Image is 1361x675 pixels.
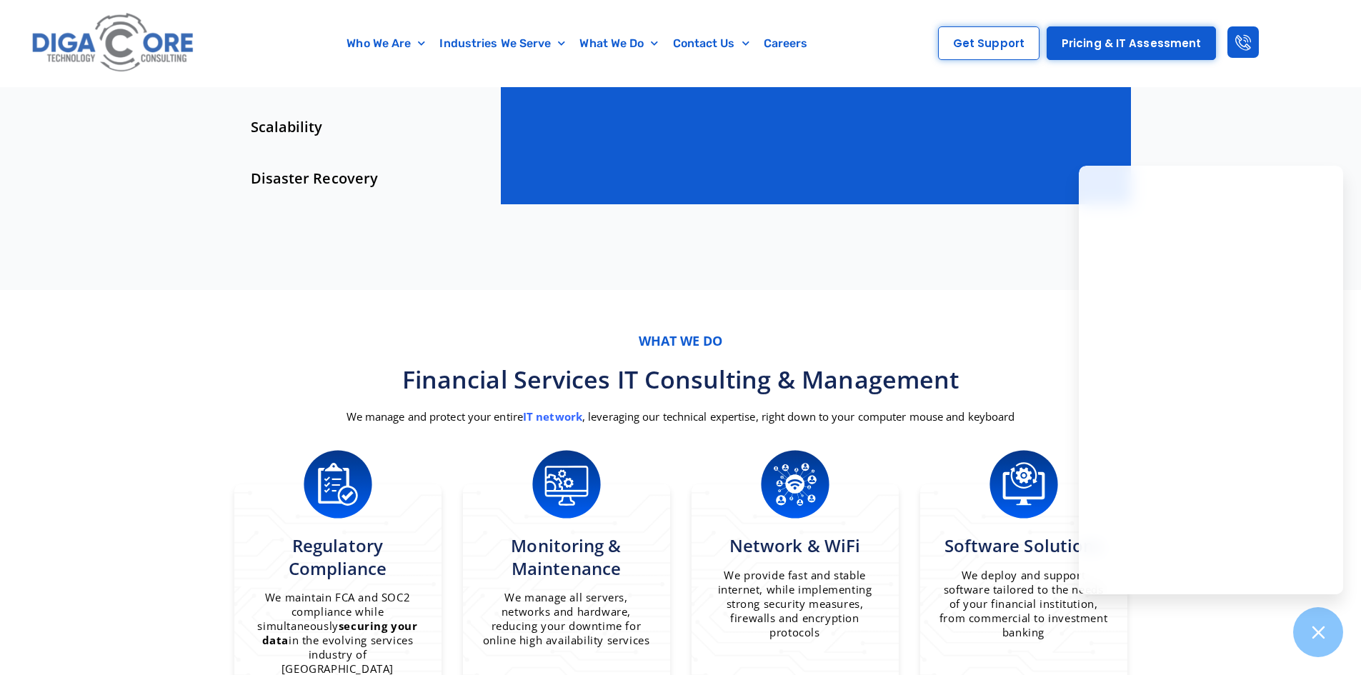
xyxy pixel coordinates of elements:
[1062,38,1201,49] span: Pricing & IT Assessment
[224,333,1138,349] p: What we do
[1047,26,1216,60] a: Pricing & IT Assessment
[938,568,1110,639] p: We deploy and support software tailored to the needs of your financial institution, from commerci...
[481,590,652,647] p: We manage all servers, networks and hardware, reducing your downtime for online high availability...
[339,27,432,60] a: Who We Are
[289,534,387,579] span: Regulatory Compliance
[531,449,602,520] img: Monitoring & Maintenance
[988,449,1060,520] img: Software Solutions
[511,534,621,579] span: Monitoring & Maintenance
[953,38,1025,49] span: Get Support
[572,27,665,60] a: What We Do
[28,7,199,79] img: Digacore logo 1
[432,27,572,60] a: Industries We Serve
[938,26,1040,60] a: Get Support
[302,449,374,520] img: Regulatory Compliance
[666,27,757,60] a: Contact Us
[262,619,418,647] strong: securing your data
[231,101,501,153] div: Scalability
[759,449,831,520] img: Networking and IT Engineering by Digacore
[224,409,1138,424] p: We manage and protect your entire , leveraging our technical expertise, right down to your comput...
[523,409,582,424] a: IT network
[729,534,860,557] span: Network & WiFi
[224,364,1138,395] h2: Financial Services IT Consulting & Management
[1079,166,1343,594] iframe: Chatgenie Messenger
[231,153,501,204] div: Disaster Recovery
[944,534,1103,557] span: Software Solutions
[757,27,815,60] a: Careers
[268,27,887,60] nav: Menu
[709,568,881,639] p: We provide fast and stable internet, while implementing strong security measures, firewalls and e...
